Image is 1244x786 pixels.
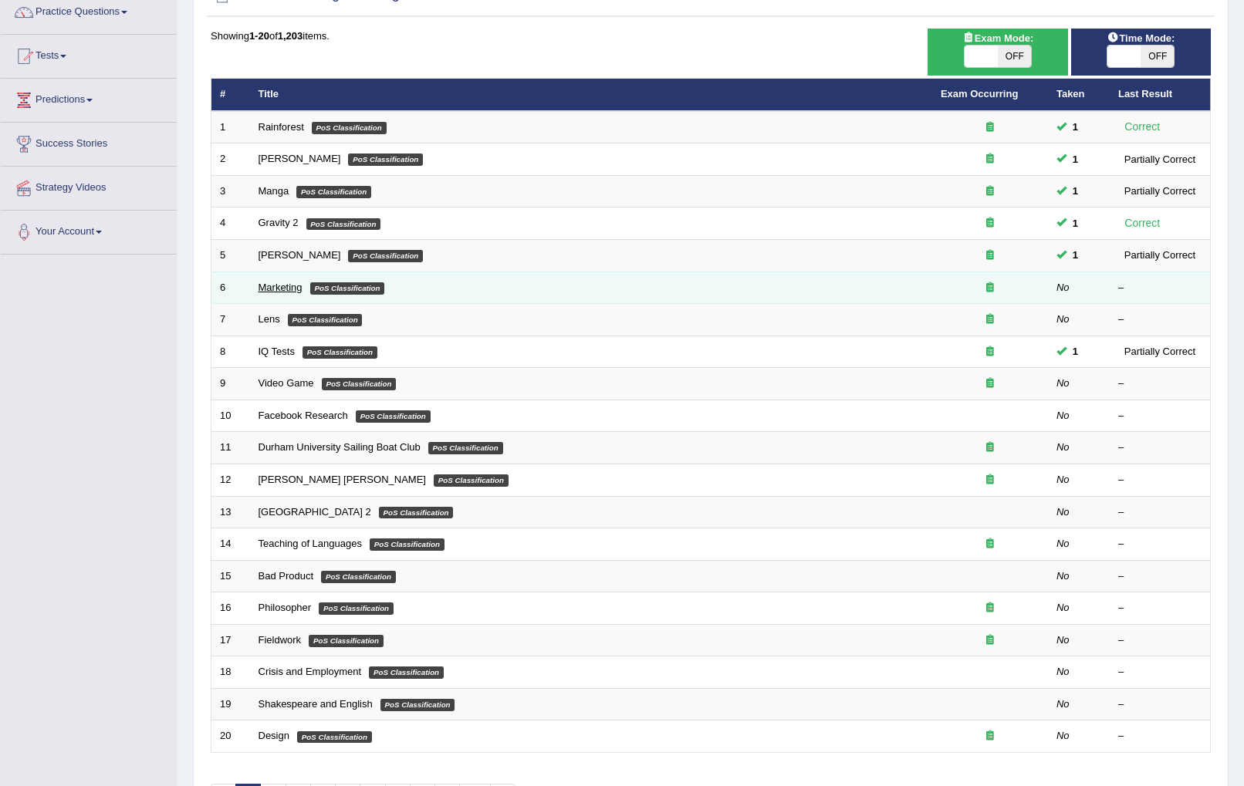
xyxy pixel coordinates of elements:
[1118,151,1202,167] div: Partially Correct
[312,122,387,134] em: PoS Classification
[211,143,250,176] td: 2
[1067,151,1084,167] span: You can still take this question
[319,602,394,615] em: PoS Classification
[297,731,372,744] em: PoS Classification
[1,35,177,73] a: Tests
[259,538,362,549] a: Teaching of Languages
[259,506,371,518] a: [GEOGRAPHIC_DATA] 2
[1118,440,1202,455] div: –
[1118,247,1202,263] div: Partially Correct
[249,30,269,42] b: 1-20
[306,218,381,231] em: PoS Classification
[1118,505,1202,520] div: –
[348,250,423,262] em: PoS Classification
[259,185,289,197] a: Manga
[211,592,250,625] td: 16
[259,346,295,357] a: IQ Tests
[303,346,377,359] em: PoS Classification
[259,730,289,741] a: Design
[322,378,397,390] em: PoS Classification
[259,634,302,646] a: Fieldwork
[259,121,304,133] a: Rainforest
[1118,312,1202,327] div: –
[211,336,250,368] td: 8
[1056,538,1070,549] em: No
[211,304,250,336] td: 7
[1,211,177,249] a: Your Account
[1048,79,1110,111] th: Taken
[1118,183,1202,199] div: Partially Correct
[211,368,250,400] td: 9
[379,507,454,519] em: PoS Classification
[1056,730,1070,741] em: No
[1118,665,1202,680] div: –
[1118,729,1202,744] div: –
[1067,247,1084,263] span: You can still take this question
[259,441,421,453] a: Durham University Sailing Boat Club
[259,377,314,389] a: Video Game
[1056,377,1070,389] em: No
[211,111,250,143] td: 1
[1067,183,1084,199] span: You can still take this question
[211,272,250,304] td: 6
[370,538,445,551] em: PoS Classification
[259,217,299,228] a: Gravity 2
[941,633,1039,648] div: Exam occurring question
[310,282,385,295] em: PoS Classification
[1118,409,1202,423] div: –
[259,313,280,325] a: Lens
[211,175,250,207] td: 3
[941,312,1039,327] div: Exam occurring question
[1067,343,1084,359] span: You can still take this question
[1056,634,1070,646] em: No
[259,570,314,582] a: Bad Product
[321,571,396,583] em: PoS Classification
[278,30,303,42] b: 1,203
[1118,697,1202,712] div: –
[211,560,250,592] td: 15
[288,314,363,326] em: PoS Classification
[428,442,503,454] em: PoS Classification
[211,624,250,656] td: 17
[211,400,250,432] td: 10
[941,440,1039,455] div: Exam occurring question
[1067,119,1084,135] span: You can still take this question
[1,123,177,161] a: Success Stories
[1118,537,1202,552] div: –
[941,281,1039,295] div: Exam occurring question
[250,79,932,111] th: Title
[941,729,1039,744] div: Exam occurring question
[941,120,1039,135] div: Exam occurring question
[1056,474,1070,485] em: No
[1056,698,1070,710] em: No
[211,528,250,561] td: 14
[211,720,250,753] td: 20
[956,30,1039,46] span: Exam Mode:
[1118,569,1202,584] div: –
[309,635,384,647] em: PoS Classification
[1118,601,1202,616] div: –
[1,167,177,205] a: Strategy Videos
[1118,633,1202,648] div: –
[941,601,1039,616] div: Exam occurring question
[369,666,444,679] em: PoS Classification
[259,249,341,261] a: [PERSON_NAME]
[1056,410,1070,421] em: No
[1056,602,1070,613] em: No
[941,88,1018,100] a: Exam Occurring
[259,410,348,421] a: Facebook Research
[1118,281,1202,295] div: –
[1141,46,1174,67] span: OFF
[1056,570,1070,582] em: No
[380,699,455,711] em: PoS Classification
[1,79,177,117] a: Predictions
[434,474,509,487] em: PoS Classification
[1118,376,1202,391] div: –
[348,153,423,166] em: PoS Classification
[941,216,1039,231] div: Exam occurring question
[941,537,1039,552] div: Exam occurring question
[356,410,431,423] em: PoS Classification
[998,46,1031,67] span: OFF
[259,602,312,613] a: Philosopher
[296,186,371,198] em: PoS Classification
